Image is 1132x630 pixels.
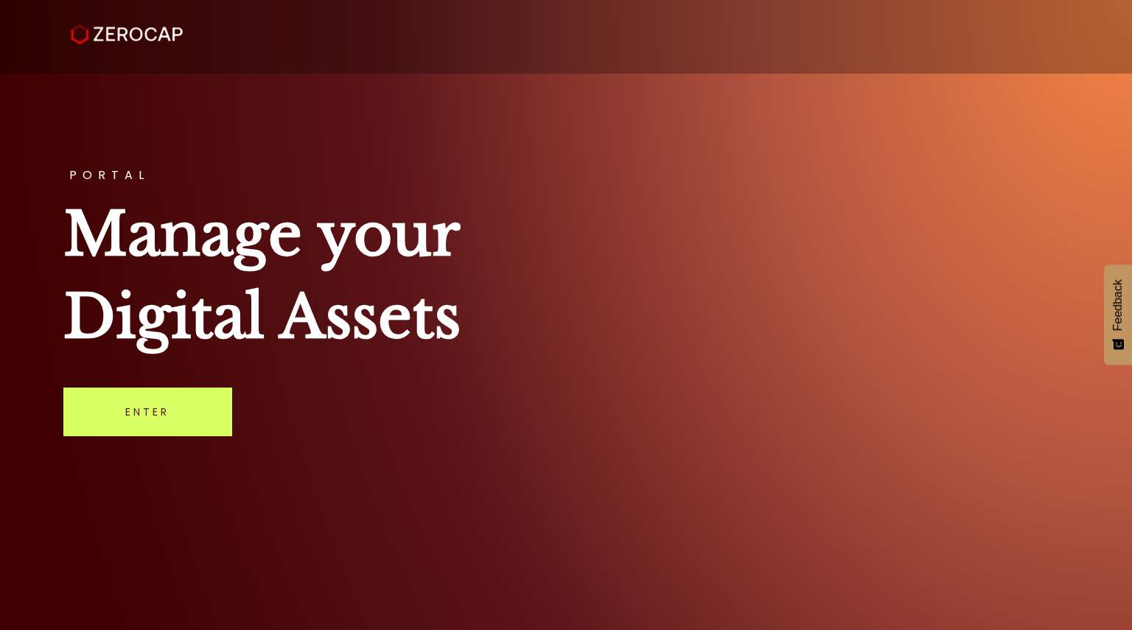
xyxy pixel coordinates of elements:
[71,24,184,45] img: ZeroCap
[63,169,1069,181] h3: PORTAL
[1104,265,1132,365] button: Feedback - Show survey
[63,388,232,436] a: Enter
[1111,279,1125,331] span: Feedback
[63,193,1069,358] h1: Manage your Digital Assets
